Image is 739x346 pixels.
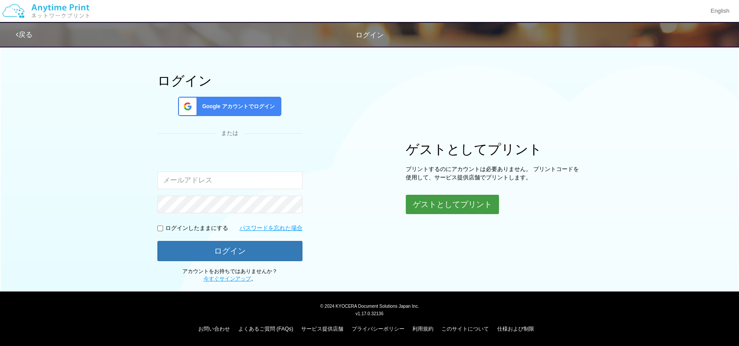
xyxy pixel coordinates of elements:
span: v1.17.0.32136 [356,311,383,316]
span: 。 [204,276,256,282]
button: ログイン [157,241,302,261]
span: Google アカウントでログイン [199,103,275,110]
p: ログインしたままにする [165,224,228,233]
a: プライバシーポリシー [352,326,404,332]
a: お問い合わせ [198,326,230,332]
a: パスワードを忘れた場合 [240,224,302,233]
span: ログイン [356,31,384,39]
a: サービス提供店舗 [301,326,343,332]
h1: ゲストとしてプリント [406,142,582,157]
p: アカウントをお持ちではありませんか？ [157,268,302,283]
h1: ログイン [157,73,302,88]
input: メールアドレス [157,171,302,189]
a: このサイトについて [441,326,489,332]
p: プリントするのにアカウントは必要ありません。 プリントコードを使用して、サービス提供店舗でプリントします。 [406,165,582,182]
span: © 2024 KYOCERA Document Solutions Japan Inc. [320,303,419,309]
a: 仕様および制限 [497,326,534,332]
a: 利用規約 [412,326,433,332]
a: 戻る [16,31,33,38]
button: ゲストとしてプリント [406,195,499,214]
div: または [157,129,302,138]
a: 今すぐサインアップ [204,276,251,282]
a: よくあるご質問 (FAQs) [238,326,293,332]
